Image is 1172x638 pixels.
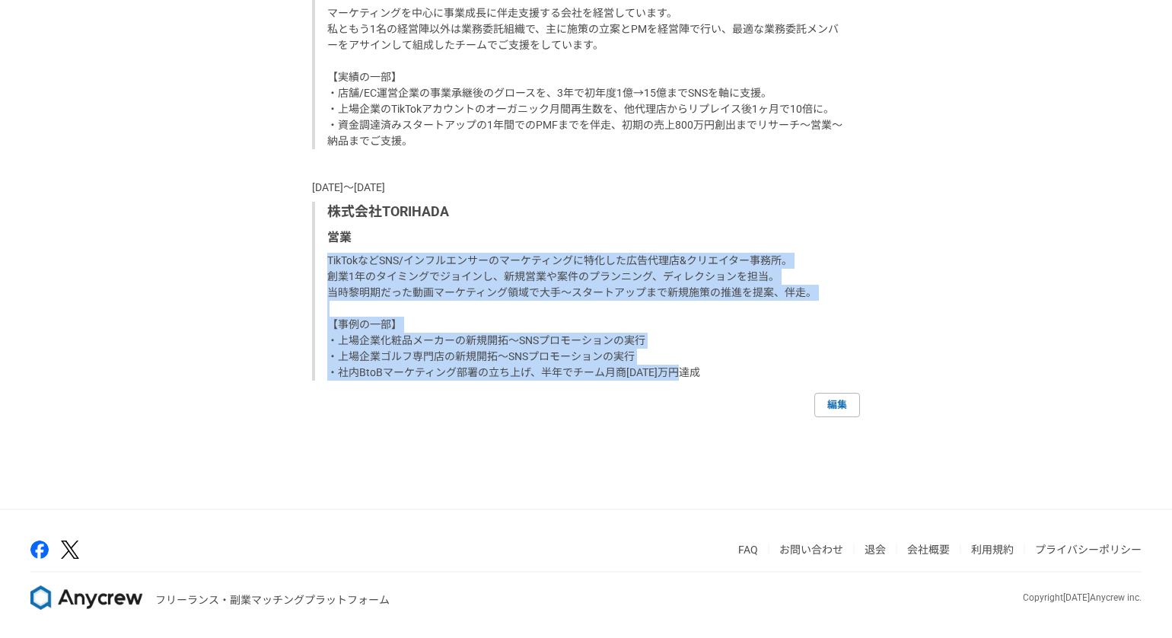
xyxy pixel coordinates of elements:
a: FAQ [738,544,758,556]
p: マーケティングを中心に事業成長に伴走支援する会社を経営しています。 私ともう1名の経営陣以外は業務委託組織で、主に施策の立案とPMを経営陣で行い、最適な業務委託メンバーをアサインして組成したチー... [327,5,848,149]
p: フリーランス・副業マッチングプラットフォーム [155,592,390,608]
p: Copyright [DATE] Anycrew inc. [1023,591,1142,605]
img: x-391a3a86.png [61,541,79,560]
a: 退会 [865,544,886,556]
p: 株式会社TORIHADA [327,202,848,222]
img: 8DqYSo04kwAAAAASUVORK5CYII= [30,585,143,610]
p: TikTokなどSNS/インフルエンサーのマーケティングに特化した広告代理店&クリエイター事務所。 創業1年のタイミングでジョインし、新規営業や案件のプランニング、ディレクションを担当。 当時黎... [327,253,848,381]
a: プライバシーポリシー [1035,544,1142,556]
p: [DATE]〜[DATE] [312,180,860,196]
a: 編集 [814,393,860,417]
a: お問い合わせ [779,544,843,556]
img: facebook-2adfd474.png [30,541,49,559]
p: 営業 [327,228,848,247]
a: 会社概要 [907,544,950,556]
a: 利用規約 [971,544,1014,556]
